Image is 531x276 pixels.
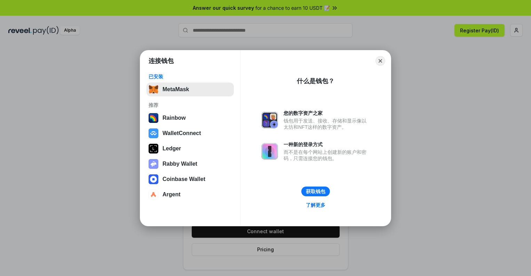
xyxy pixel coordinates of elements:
img: svg+xml,%3Csvg%20xmlns%3D%22http%3A%2F%2Fwww.w3.org%2F2000%2Fsvg%22%20fill%3D%22none%22%20viewBox... [149,159,158,169]
button: Rainbow [146,111,234,125]
div: 了解更多 [306,202,325,208]
div: 一种新的登录方式 [284,141,370,148]
button: 获取钱包 [301,187,330,196]
div: Ledger [163,145,181,152]
div: 已安装 [149,73,232,80]
div: 钱包用于发送、接收、存储和显示像以太坊和NFT这样的数字资产。 [284,118,370,130]
img: svg+xml,%3Csvg%20xmlns%3D%22http%3A%2F%2Fwww.w3.org%2F2000%2Fsvg%22%20width%3D%2228%22%20height%3... [149,144,158,153]
img: svg+xml,%3Csvg%20xmlns%3D%22http%3A%2F%2Fwww.w3.org%2F2000%2Fsvg%22%20fill%3D%22none%22%20viewBox... [261,112,278,128]
div: Argent [163,191,181,198]
img: svg+xml,%3Csvg%20width%3D%2228%22%20height%3D%2228%22%20viewBox%3D%220%200%2028%2028%22%20fill%3D... [149,174,158,184]
button: Close [375,56,385,66]
button: WalletConnect [146,126,234,140]
img: svg+xml,%3Csvg%20width%3D%2228%22%20height%3D%2228%22%20viewBox%3D%220%200%2028%2028%22%20fill%3D... [149,128,158,138]
div: 获取钱包 [306,188,325,195]
div: 推荐 [149,102,232,108]
img: svg+xml,%3Csvg%20width%3D%2228%22%20height%3D%2228%22%20viewBox%3D%220%200%2028%2028%22%20fill%3D... [149,190,158,199]
img: svg+xml,%3Csvg%20fill%3D%22none%22%20height%3D%2233%22%20viewBox%3D%220%200%2035%2033%22%20width%... [149,85,158,94]
button: MetaMask [146,82,234,96]
div: MetaMask [163,86,189,93]
div: Rabby Wallet [163,161,197,167]
button: Coinbase Wallet [146,172,234,186]
div: WalletConnect [163,130,201,136]
button: Argent [146,188,234,202]
div: Coinbase Wallet [163,176,205,182]
div: 您的数字资产之家 [284,110,370,116]
h1: 连接钱包 [149,57,174,65]
div: 什么是钱包？ [297,77,334,85]
button: Ledger [146,142,234,156]
div: Rainbow [163,115,186,121]
button: Rabby Wallet [146,157,234,171]
img: svg+xml,%3Csvg%20width%3D%22120%22%20height%3D%22120%22%20viewBox%3D%220%200%20120%20120%22%20fil... [149,113,158,123]
img: svg+xml,%3Csvg%20xmlns%3D%22http%3A%2F%2Fwww.w3.org%2F2000%2Fsvg%22%20fill%3D%22none%22%20viewBox... [261,143,278,160]
a: 了解更多 [302,200,330,210]
div: 而不是在每个网站上创建新的账户和密码，只需连接您的钱包。 [284,149,370,161]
